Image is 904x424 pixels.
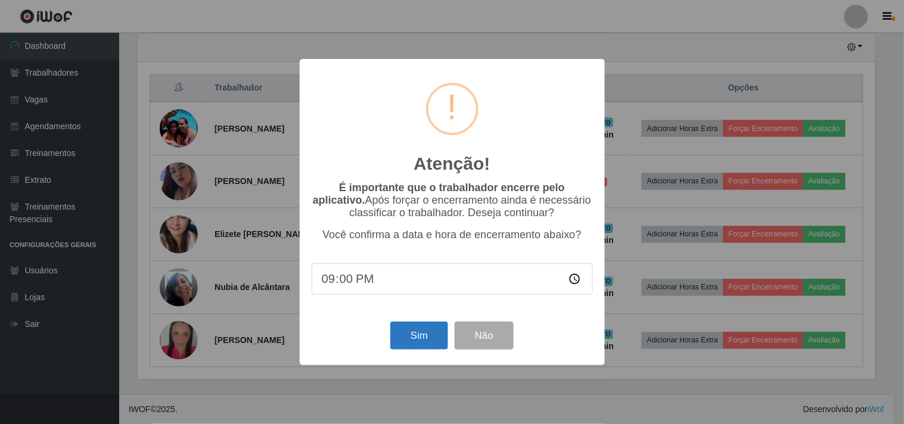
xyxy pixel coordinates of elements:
p: Você confirma a data e hora de encerramento abaixo? [312,229,593,241]
h2: Atenção! [414,153,490,174]
button: Sim [390,322,448,350]
button: Não [455,322,514,350]
p: Após forçar o encerramento ainda é necessário classificar o trabalhador. Deseja continuar? [312,182,593,219]
b: É importante que o trabalhador encerre pelo aplicativo. [313,182,565,206]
